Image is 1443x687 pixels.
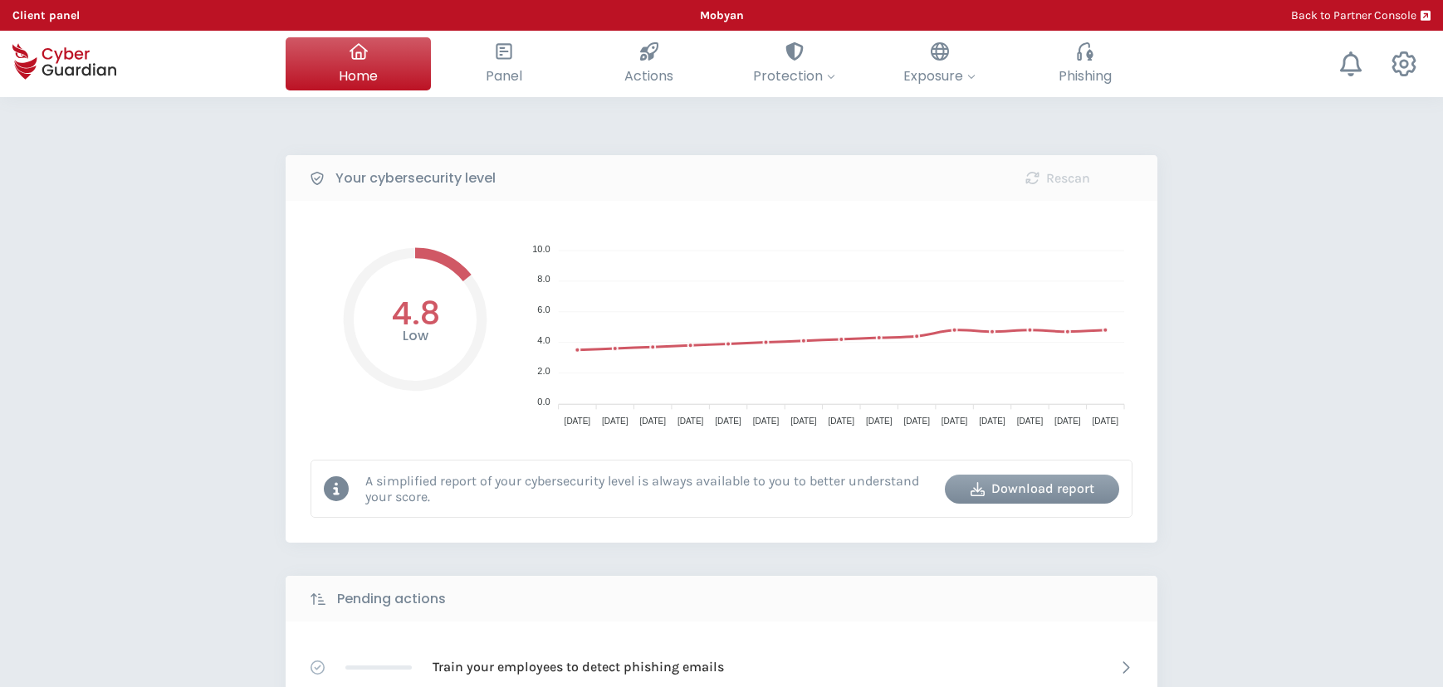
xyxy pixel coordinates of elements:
span: Exposure [903,66,976,86]
tspan: [DATE] [1093,417,1119,426]
div: Rescan [983,168,1132,188]
button: Protection [721,37,867,90]
b: Pending actions [337,589,446,609]
b: Client panel [12,8,80,22]
button: Home [286,37,431,90]
span: Panel [486,66,522,86]
tspan: [DATE] [639,417,666,426]
tspan: [DATE] [677,417,704,426]
tspan: 8.0 [537,274,550,284]
tspan: [DATE] [790,417,817,426]
tspan: [DATE] [1017,417,1044,426]
tspan: 0.0 [537,397,550,407]
tspan: 4.0 [537,335,550,345]
p: Train your employees to detect phishing emails [433,658,724,676]
b: Mobyan [700,8,744,22]
div: Download report [957,479,1107,499]
tspan: [DATE] [565,417,591,426]
span: Home [339,66,378,86]
tspan: [DATE] [829,417,855,426]
tspan: [DATE] [602,417,629,426]
button: Panel [431,37,576,90]
button: Exposure [867,37,1012,90]
tspan: [DATE] [979,417,1005,426]
span: Protection [753,66,835,86]
span: Actions [624,66,673,86]
button: Rescan [971,163,1145,192]
tspan: 10.0 [532,244,550,254]
tspan: [DATE] [866,417,893,426]
tspan: 6.0 [537,305,550,314]
button: Download report [945,475,1119,504]
p: A simplified report of your cybersecurity level is always available to you to better understand y... [365,473,932,504]
tspan: [DATE] [715,417,741,426]
tspan: [DATE] [903,417,930,426]
button: Actions [576,37,721,90]
tspan: 2.0 [537,366,550,376]
span: Phishing [1059,66,1112,86]
a: Back to Partner Console [1291,7,1431,24]
tspan: [DATE] [942,417,968,426]
b: Your cybersecurity level [335,168,496,188]
tspan: [DATE] [1054,417,1081,426]
tspan: [DATE] [753,417,780,426]
button: Phishing [1012,37,1157,90]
